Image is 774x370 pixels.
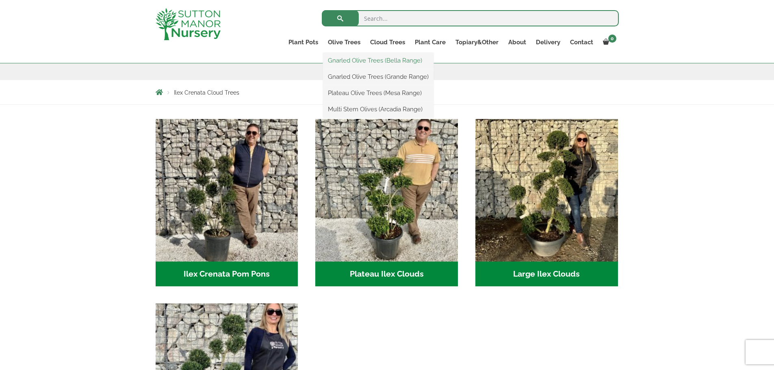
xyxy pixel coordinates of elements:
[531,37,565,48] a: Delivery
[451,37,503,48] a: Topiary&Other
[323,103,434,115] a: Multi Stem Olives (Arcadia Range)
[156,119,298,262] img: Ilex Crenata Pom Pons
[156,119,298,286] a: Visit product category Ilex Crenata Pom Pons
[365,37,410,48] a: Cloud Trees
[156,262,298,287] h2: Ilex Crenata Pom Pons
[322,10,619,26] input: Search...
[323,71,434,83] a: Gnarled Olive Trees (Grande Range)
[475,119,618,286] a: Visit product category Large Ilex Clouds
[410,37,451,48] a: Plant Care
[174,89,239,96] span: Ilex Crenata Cloud Trees
[315,119,458,286] a: Visit product category Plateau Ilex Clouds
[156,8,221,40] img: logo
[565,37,598,48] a: Contact
[503,37,531,48] a: About
[475,119,618,262] img: Large Ilex Clouds
[156,89,619,95] nav: Breadcrumbs
[475,262,618,287] h2: Large Ilex Clouds
[323,87,434,99] a: Plateau Olive Trees (Mesa Range)
[315,119,458,262] img: Plateau Ilex Clouds
[284,37,323,48] a: Plant Pots
[315,262,458,287] h2: Plateau Ilex Clouds
[608,35,616,43] span: 0
[323,54,434,67] a: Gnarled Olive Trees (Bella Range)
[323,37,365,48] a: Olive Trees
[598,37,619,48] a: 0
